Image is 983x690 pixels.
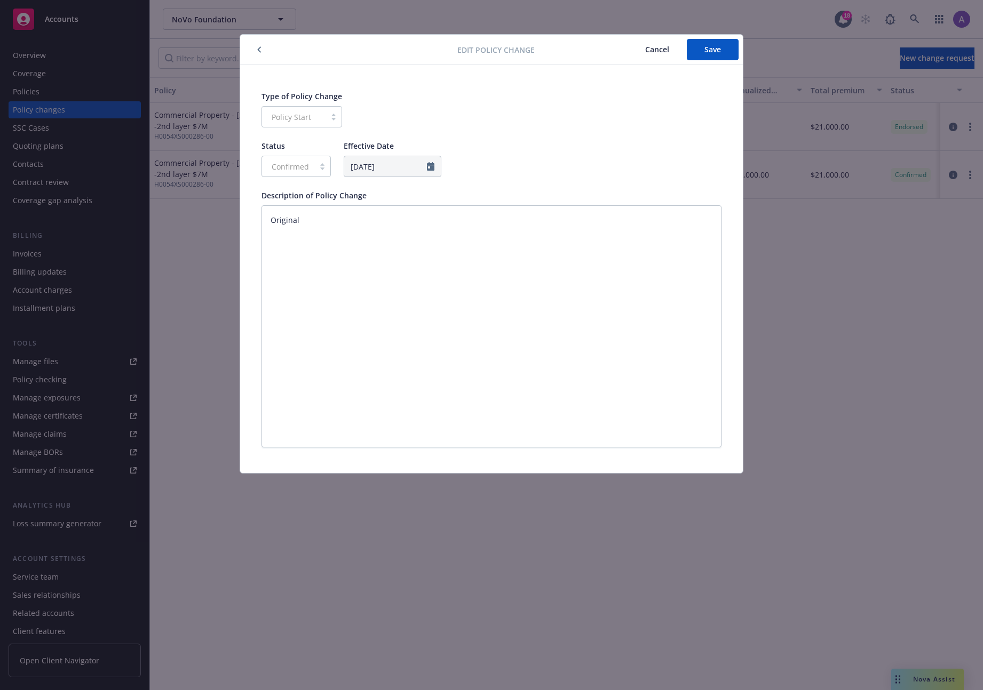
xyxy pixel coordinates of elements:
span: Status [261,141,285,151]
span: Save [704,44,721,54]
button: Cancel [628,39,687,60]
input: MM/DD/YYYY [344,156,441,177]
span: Effective Date [344,141,394,151]
span: Description of Policy Change [261,190,367,200]
span: Cancel [645,44,669,54]
textarea: Original [261,205,722,447]
span: Edit policy change [457,44,535,55]
span: Type of Policy Change [261,91,342,101]
button: Save [687,39,739,60]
